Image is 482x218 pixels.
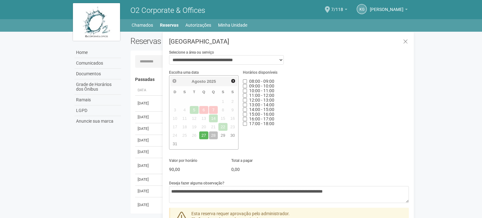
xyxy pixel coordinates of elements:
input: 15:00 - 16:00 [243,112,247,116]
th: Área ou Serviço [160,85,342,96]
span: 5 [190,106,199,114]
span: Segunda [183,90,186,94]
a: LGPD [74,105,121,116]
span: 2025 [207,79,216,84]
label: Deseja fazer alguma observação? [169,180,224,186]
h2: Reservas [130,36,265,46]
span: 1 [218,98,227,105]
td: Sala de Reunião Interna 1 Bloco 2 (até 30 pessoas) [160,135,342,146]
label: Escolha uma data [169,70,199,75]
label: Selecione a área ou serviço [169,50,214,55]
p: 0,00 [231,167,284,172]
td: Sala de Reunião Interna 1 Bloco 2 (até 30 pessoas) [160,158,342,174]
span: 2 [228,98,237,105]
p: 90,00 [169,167,222,172]
span: Domingo [174,90,176,94]
span: Horário indisponível [249,102,274,107]
a: Reservas [160,21,178,29]
label: Horários disponíveis [243,70,277,75]
input: 09:00 - 10:00 [243,84,247,88]
label: Valor por horário [169,158,197,163]
a: Home [74,47,121,58]
span: 11 [180,114,189,122]
a: 29 [218,131,227,139]
span: 7/118 [331,1,343,12]
span: Horário indisponível [249,112,274,117]
td: [DATE] [135,197,160,213]
span: 23 [228,123,237,131]
span: 18 [180,123,189,131]
input: 14:00 - 15:00 [243,108,247,112]
td: [DATE] [135,95,160,111]
span: Horário indisponível [249,83,274,88]
td: Sala de Reunião Interna 1 Bloco 2 (até 30 pessoas) [160,146,342,158]
span: O2 Corporate & Offices [130,6,205,15]
span: 4 [180,106,189,114]
span: 13 [199,114,208,122]
span: Agosto [192,79,206,84]
span: 14 [209,114,218,122]
span: Horário indisponível [249,93,274,98]
span: Anterior [172,78,177,83]
a: 27 [199,131,208,139]
span: 21 [209,123,218,131]
td: [DATE] [135,174,160,185]
a: Autorizações [185,21,211,29]
input: 16:00 - 17:00 [243,117,247,121]
a: Próximo [229,77,237,84]
a: Chamados [132,21,153,29]
td: [DATE] [135,146,160,158]
span: Horário indisponível [249,107,274,112]
td: [DATE] [135,111,160,123]
a: Ramais [74,95,121,105]
span: 24 [171,131,180,139]
img: logo.jpg [73,3,120,41]
a: 31 [171,140,180,148]
span: 22 [218,123,227,131]
td: [DATE] [135,123,160,135]
span: 8 [218,106,227,114]
a: [PERSON_NAME] [370,8,408,13]
th: Data [135,85,160,96]
span: Quinta [212,90,215,94]
a: Minha Unidade [218,21,247,29]
span: 25 [180,131,189,139]
h3: [GEOGRAPHIC_DATA] [169,38,409,45]
td: Sala de Reunião Interna 2 Bloco 2 (até 30 pessoas) [160,111,342,123]
span: Horário indisponível [249,116,274,121]
span: Terça [193,90,195,94]
span: 7 [209,106,218,114]
span: Horário indisponível [249,79,274,84]
span: 17 [171,123,180,131]
input: 11:00 - 12:00 [243,93,247,98]
td: [DATE] [135,185,160,197]
span: 9 [228,106,237,114]
a: Comunicados [74,58,121,69]
td: [DATE] [135,158,160,174]
label: Total a pagar [231,158,253,163]
span: 20 [199,123,208,131]
td: Sala de Reunião Interna 1 Bloco 2 (até 30 pessoas) [160,123,342,135]
span: Próximo [231,78,236,83]
td: Sala de Reunião Interna 2 Bloco 2 (até 30 pessoas) [160,185,342,197]
span: Horário indisponível [249,98,274,103]
span: Karine Gomes [370,1,403,12]
span: Horário indisponível [249,121,274,126]
span: Quarta [202,90,205,94]
span: Sábado [231,90,234,94]
a: 28 [209,131,218,139]
td: Sala de Reunião Interna 2 Bloco 2 (até 30 pessoas) [160,197,342,213]
a: 30 [228,131,237,139]
span: 15 [218,114,227,122]
span: 26 [190,131,199,139]
span: 6 [199,106,208,114]
a: KG [357,4,367,14]
a: 7/118 [331,8,347,13]
span: Sexta [222,90,224,94]
td: Sala de Reunião Interna 1 Bloco 2 (até 30 pessoas) [160,95,342,111]
span: 3 [171,106,180,114]
a: Documentos [74,69,121,79]
span: 19 [190,123,199,131]
span: 12 [190,114,199,122]
span: 10 [171,114,180,122]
